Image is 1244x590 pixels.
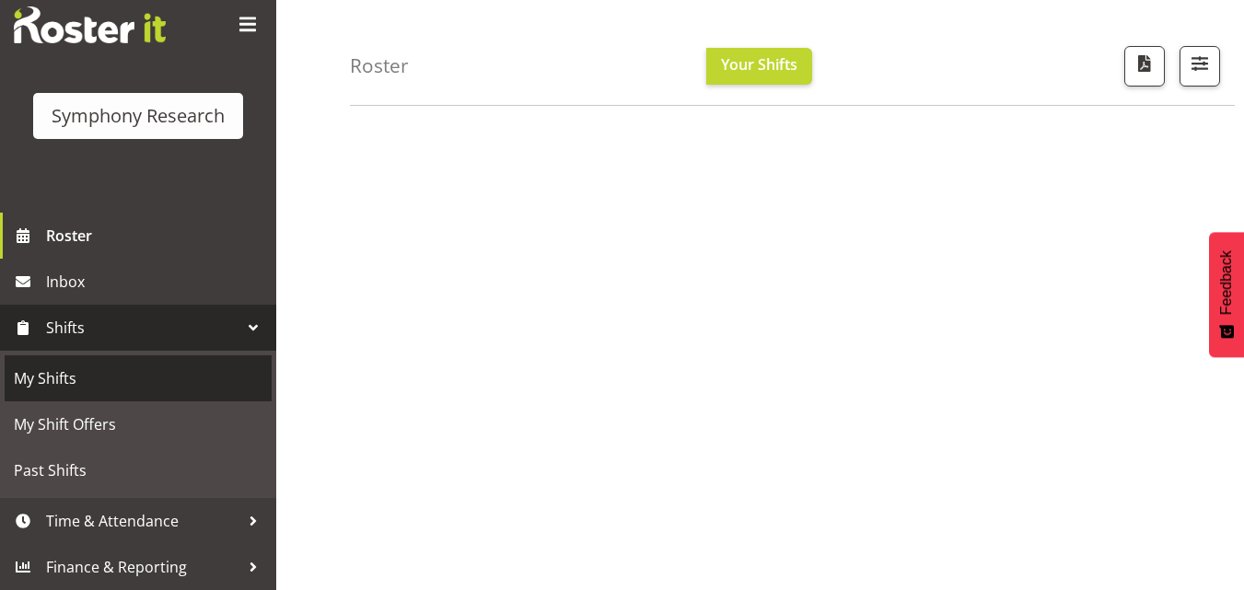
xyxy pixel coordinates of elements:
button: Download a PDF of the roster according to the set date range. [1124,46,1165,87]
a: Past Shifts [5,447,272,493]
span: Time & Attendance [46,507,239,535]
img: Rosterit website logo [14,6,166,43]
button: Feedback - Show survey [1209,232,1244,357]
span: Shifts [46,314,239,341]
span: Past Shifts [14,457,262,484]
span: Roster [46,222,267,249]
button: Filter Shifts [1180,46,1220,87]
span: Finance & Reporting [46,553,239,581]
span: Inbox [46,268,267,295]
button: Your Shifts [706,48,812,85]
span: Feedback [1218,250,1235,315]
a: My Shift Offers [5,401,272,447]
a: My Shifts [5,355,272,401]
span: Your Shifts [721,54,797,75]
h4: Roster [350,55,409,76]
span: My Shifts [14,364,262,392]
div: Symphony Research [52,102,225,130]
span: My Shift Offers [14,411,262,438]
